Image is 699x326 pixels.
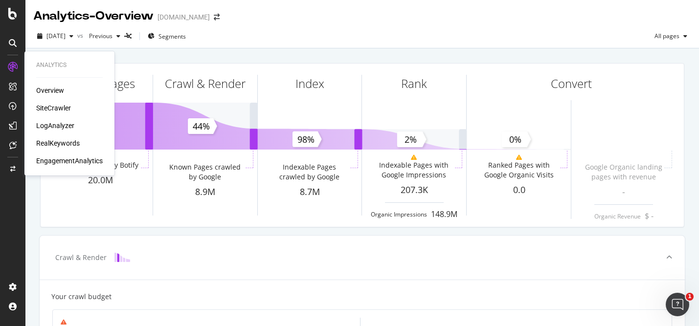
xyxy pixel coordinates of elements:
[85,28,124,44] button: Previous
[158,12,210,22] div: [DOMAIN_NAME]
[214,14,220,21] div: arrow-right-arrow-left
[165,75,246,92] div: Crawl & Render
[55,253,107,262] div: Crawl & Render
[36,121,74,130] a: LogAnalyzer
[371,210,427,218] div: Organic Impressions
[144,28,190,44] button: Segments
[48,174,153,187] div: 20.0M
[46,32,66,40] span: 2025 Aug. 31st
[51,292,112,302] div: Your crawl budget
[36,103,71,113] a: SiteCrawler
[77,31,85,40] span: vs
[166,162,244,182] div: Known Pages crawled by Google
[36,61,103,69] div: Analytics
[258,186,362,198] div: 8.7M
[362,184,466,196] div: 207.3K
[33,8,154,24] div: Analytics - Overview
[114,253,130,262] img: block-icon
[85,32,113,40] span: Previous
[271,162,348,182] div: Indexable Pages crawled by Google
[153,186,257,198] div: 8.9M
[401,75,427,92] div: Rank
[375,160,453,180] div: Indexable Pages with Google Impressions
[36,86,64,95] a: Overview
[33,28,77,44] button: [DATE]
[651,28,691,44] button: All pages
[36,138,80,148] a: RealKeywords
[666,293,689,316] iframe: Intercom live chat
[686,293,694,301] span: 1
[651,32,679,40] span: All pages
[158,32,186,41] span: Segments
[36,156,103,166] a: EngagementAnalytics
[295,75,324,92] div: Index
[431,209,457,220] div: 148.9M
